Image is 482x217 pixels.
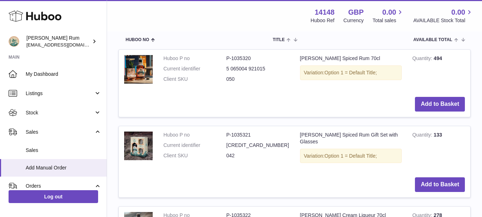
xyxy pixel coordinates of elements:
[226,152,289,159] dd: 042
[300,65,402,80] div: Variation:
[163,152,226,159] dt: Client SKU
[372,17,404,24] span: Total sales
[413,17,473,24] span: AVAILABLE Stock Total
[295,50,407,92] td: [PERSON_NAME] Spiced Rum 70cl
[26,35,91,48] div: [PERSON_NAME] Rum
[382,8,396,17] span: 0.00
[26,147,101,154] span: Sales
[415,177,465,192] button: Add to Basket
[407,126,470,172] td: 133
[163,76,226,83] dt: Client SKU
[315,8,335,17] strong: 14148
[412,55,434,63] strong: Quantity
[26,164,101,171] span: Add Manual Order
[226,55,289,62] dd: P-1035320
[407,50,470,92] td: 494
[273,38,285,42] span: Title
[163,142,226,149] dt: Current identifier
[26,42,105,48] span: [EMAIL_ADDRESS][DOMAIN_NAME]
[124,132,153,160] img: Barti Spiced Rum Gift Set with Glasses
[163,65,226,72] dt: Current identifier
[325,153,377,159] span: Option 1 = Default Title;
[126,38,149,42] span: Huboo no
[9,36,19,47] img: mail@bartirum.wales
[26,129,94,135] span: Sales
[226,65,289,72] dd: 5 065004 921015
[226,132,289,138] dd: P-1035321
[412,132,434,139] strong: Quantity
[348,8,364,17] strong: GBP
[163,55,226,62] dt: Huboo P no
[300,149,402,163] div: Variation:
[26,183,94,189] span: Orders
[226,142,289,149] dd: [CREDIT_CARD_NUMBER]
[226,76,289,83] dd: 050
[344,17,364,24] div: Currency
[413,8,473,24] a: 0.00 AVAILABLE Stock Total
[325,70,377,75] span: Option 1 = Default Title;
[26,109,94,116] span: Stock
[413,38,452,42] span: AVAILABLE Total
[415,97,465,112] button: Add to Basket
[9,190,98,203] a: Log out
[311,17,335,24] div: Huboo Ref
[451,8,465,17] span: 0.00
[372,8,404,24] a: 0.00 Total sales
[295,126,407,172] td: [PERSON_NAME] Spiced Rum Gift Set with Glasses
[163,132,226,138] dt: Huboo P no
[26,90,94,97] span: Listings
[26,71,101,78] span: My Dashboard
[124,55,153,84] img: Barti Spiced Rum 70cl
